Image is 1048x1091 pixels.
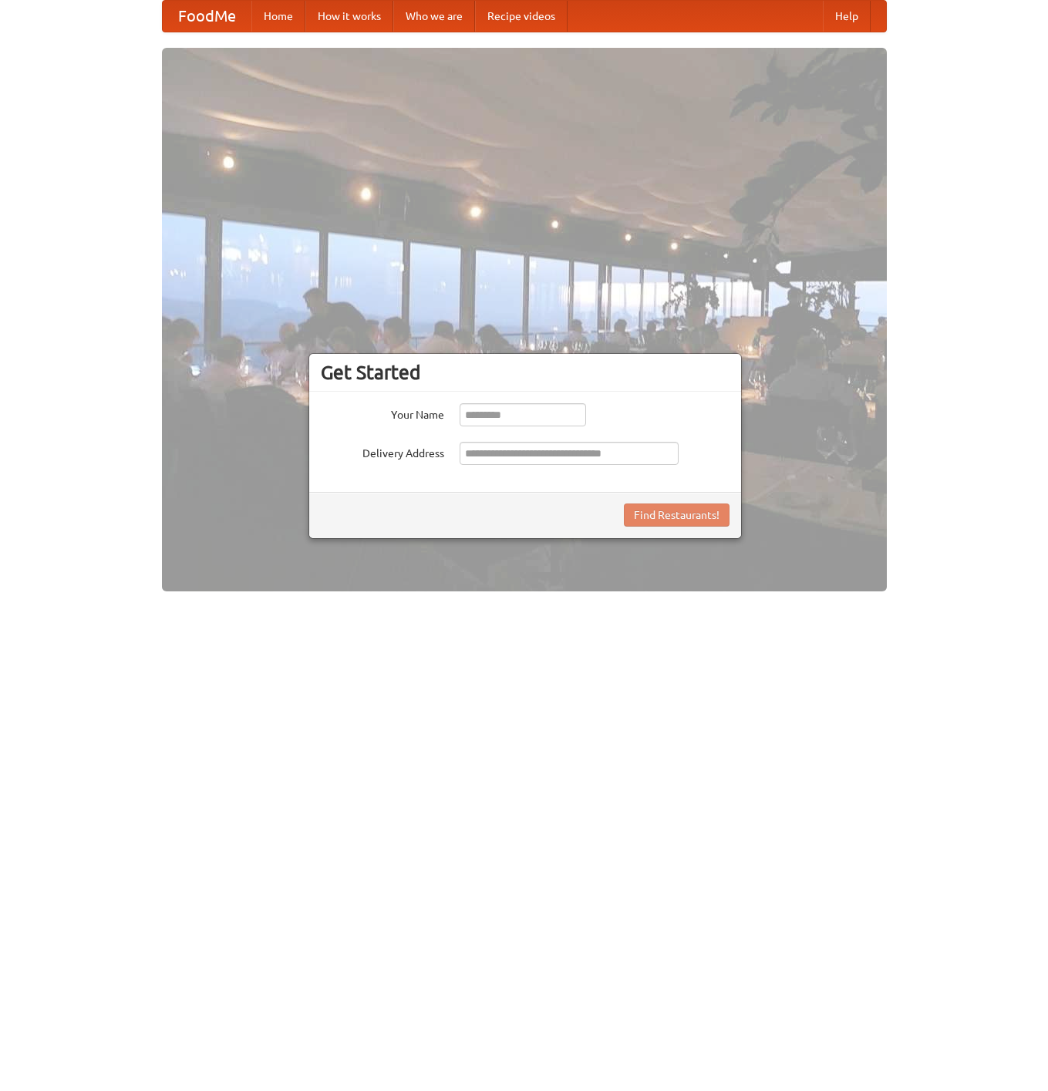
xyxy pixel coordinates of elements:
[475,1,568,32] a: Recipe videos
[321,361,730,384] h3: Get Started
[624,503,730,527] button: Find Restaurants!
[321,442,444,461] label: Delivery Address
[823,1,871,32] a: Help
[393,1,475,32] a: Who we are
[251,1,305,32] a: Home
[305,1,393,32] a: How it works
[163,1,251,32] a: FoodMe
[321,403,444,423] label: Your Name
